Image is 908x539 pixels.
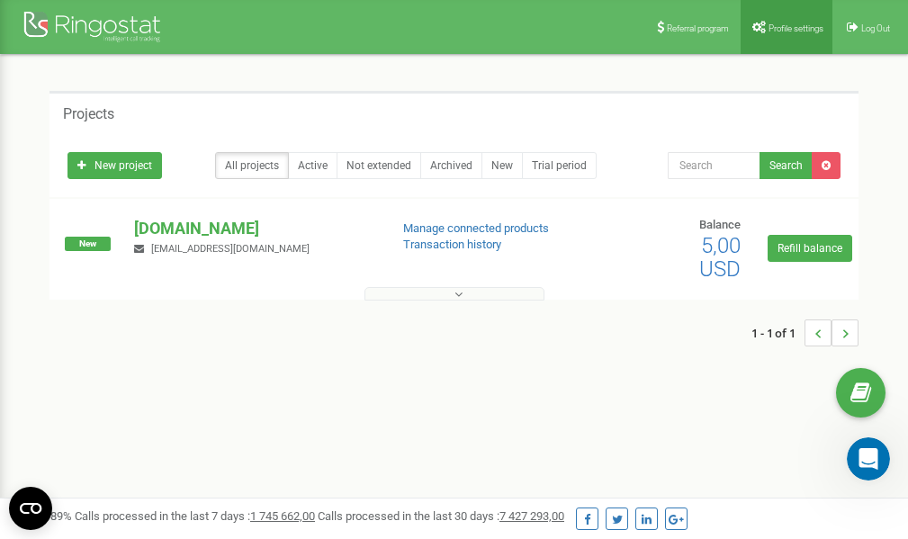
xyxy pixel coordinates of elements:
a: Trial period [522,152,597,179]
a: All projects [215,152,289,179]
span: 1 - 1 of 1 [751,319,805,346]
u: 7 427 293,00 [499,509,564,523]
a: Manage connected products [403,221,549,235]
a: Transaction history [403,238,501,251]
button: Open CMP widget [9,487,52,530]
a: New [481,152,523,179]
button: Search [760,152,813,179]
span: 5,00 USD [699,233,741,282]
span: Balance [699,218,741,231]
span: Calls processed in the last 7 days : [75,509,315,523]
span: Calls processed in the last 30 days : [318,509,564,523]
p: [DOMAIN_NAME] [134,217,373,240]
span: Referral program [667,23,729,33]
u: 1 745 662,00 [250,509,315,523]
a: Refill balance [768,235,852,262]
h5: Projects [63,106,114,122]
span: Log Out [861,23,890,33]
a: Active [288,152,337,179]
span: New [65,237,111,251]
a: New project [67,152,162,179]
nav: ... [751,301,859,364]
a: Archived [420,152,482,179]
iframe: Intercom live chat [847,437,890,481]
input: Search [668,152,760,179]
span: [EMAIL_ADDRESS][DOMAIN_NAME] [151,243,310,255]
a: Not extended [337,152,421,179]
span: Profile settings [769,23,823,33]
